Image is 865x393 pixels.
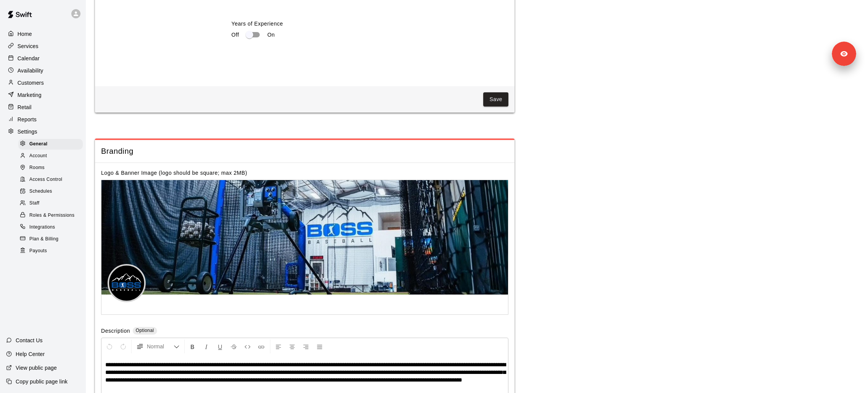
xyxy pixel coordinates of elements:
[18,174,83,185] div: Access Control
[18,198,83,209] div: Staff
[29,212,74,219] span: Roles & Permissions
[16,350,45,358] p: Help Center
[227,340,240,353] button: Format Strikethrough
[136,328,154,333] span: Optional
[101,170,247,176] label: Logo & Banner Image (logo should be square; max 2MB)
[6,77,80,89] a: Customers
[186,340,199,353] button: Format Bold
[29,235,58,243] span: Plan & Billing
[18,151,83,161] div: Account
[18,79,44,87] p: Customers
[29,247,47,255] span: Payouts
[313,340,326,353] button: Justify Align
[483,92,508,106] button: Save
[29,164,45,172] span: Rooms
[286,340,299,353] button: Center Align
[18,221,86,233] a: Integrations
[6,65,80,76] a: Availability
[6,53,80,64] a: Calendar
[255,340,268,353] button: Insert Link
[18,91,42,99] p: Marketing
[241,340,254,353] button: Insert Code
[18,139,83,150] div: General
[18,163,83,173] div: Rooms
[18,150,86,162] a: Account
[6,114,80,125] a: Reports
[18,209,86,221] a: Roles & Permissions
[29,140,48,148] span: General
[267,31,275,39] p: On
[29,176,62,184] span: Access Control
[214,340,227,353] button: Format Underline
[18,222,83,233] div: Integrations
[18,55,40,62] p: Calendar
[16,364,57,372] p: View public page
[18,245,86,257] a: Payouts
[18,42,39,50] p: Services
[117,340,130,353] button: Redo
[147,343,174,350] span: Normal
[133,340,183,353] button: Formatting Options
[18,174,86,186] a: Access Control
[29,152,47,160] span: Account
[6,126,80,137] a: Settings
[29,224,55,231] span: Integrations
[18,128,37,135] p: Settings
[16,378,68,385] p: Copy public page link
[6,40,80,52] a: Services
[200,340,213,353] button: Format Italics
[103,340,116,353] button: Undo
[18,186,86,198] a: Schedules
[18,67,43,74] p: Availability
[272,340,285,353] button: Left Align
[232,31,239,39] p: Off
[29,200,39,207] span: Staff
[18,30,32,38] p: Home
[18,116,37,123] p: Reports
[232,20,508,27] label: Years of Experience
[101,327,130,336] label: Description
[18,233,86,245] a: Plan & Billing
[29,188,52,195] span: Schedules
[18,186,83,197] div: Schedules
[6,28,80,40] a: Home
[16,337,43,344] p: Contact Us
[18,103,32,111] p: Retail
[18,246,83,256] div: Payouts
[299,340,312,353] button: Right Align
[18,198,86,209] a: Staff
[18,138,86,150] a: General
[101,146,508,156] span: Branding
[18,234,83,245] div: Plan & Billing
[18,162,86,174] a: Rooms
[6,89,80,101] a: Marketing
[6,101,80,113] a: Retail
[18,210,83,221] div: Roles & Permissions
